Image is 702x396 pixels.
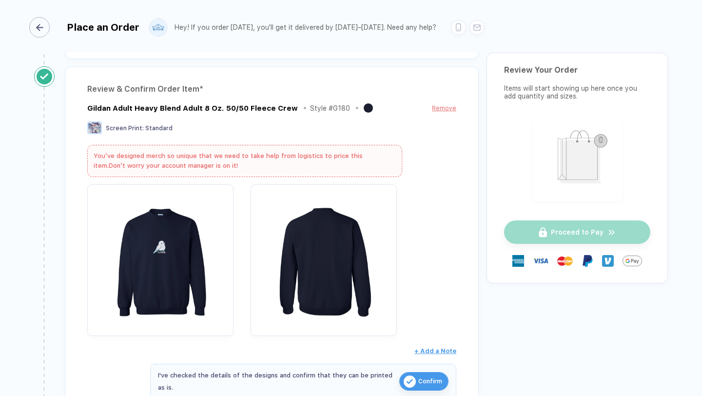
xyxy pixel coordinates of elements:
img: df74d30a-7186-410e-b5c8-4bafed8d987d_nt_back_1758980174448.jpg [255,189,392,326]
img: master-card [557,253,573,269]
img: shopping_bag.png [537,124,618,195]
div: Style # G180 [310,104,350,112]
img: GPay [623,251,642,271]
div: I've checked the details of the designs and confirm that they can be printed as is. [158,369,394,394]
div: Review Your Order [504,65,650,75]
img: Venmo [602,255,614,267]
img: visa [533,253,548,269]
div: Gildan Adult Heavy Blend Adult 8 Oz. 50/50 Fleece Crew [87,104,298,113]
div: Place an Order [67,21,139,33]
div: Review & Confirm Order Item [87,81,456,97]
img: Screen Print [87,121,102,134]
span: Confirm [418,374,442,389]
div: You’ve designed merch so unique that we need to take help from logistics to price this item.Don’t... [87,145,402,177]
img: icon [404,376,416,388]
button: iconConfirm [399,372,448,391]
span: Standard [145,125,173,132]
span: Screen Print : [106,125,144,132]
div: Hey! If you order [DATE], you'll get it delivered by [DATE]–[DATE]. Need any help? [175,23,436,32]
img: Paypal [582,255,593,267]
img: express [512,255,524,267]
button: Remove [432,102,456,114]
div: Items will start showing up here once you add quantity and sizes. [504,84,650,100]
span: + Add a Note [414,347,456,355]
img: df74d30a-7186-410e-b5c8-4bafed8d987d_nt_front_1758980174447.jpg [92,189,229,326]
img: user profile [150,19,167,36]
button: + Add a Note [414,343,456,359]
